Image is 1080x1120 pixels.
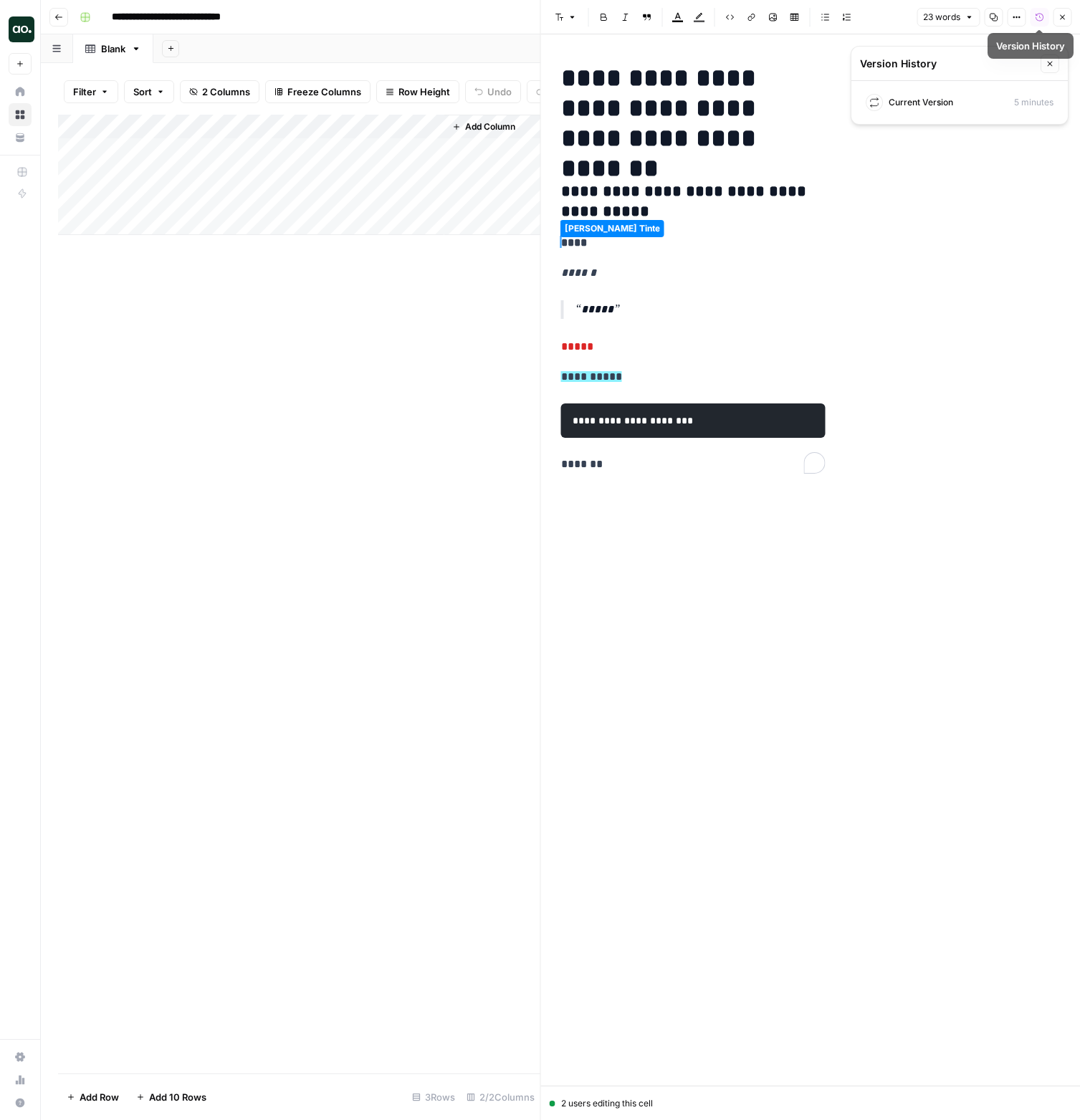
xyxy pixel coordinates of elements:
[101,42,125,56] div: Blank
[64,80,118,103] button: Filter
[287,85,361,99] span: Freeze Columns
[180,80,259,103] button: 2 Columns
[73,34,153,63] a: Blank
[550,1097,1072,1110] div: 2 users editing this cell
[553,57,834,479] div: To enrich screen reader interactions, please activate Accessibility in Grammarly extension settings
[133,85,152,99] span: Sort
[58,1086,128,1109] button: Add Row
[398,85,450,99] span: Row Height
[128,1086,215,1109] button: Add 10 Rows
[265,80,371,103] button: Freeze Columns
[80,1090,119,1104] span: Add Row
[889,96,953,109] span: Current Version
[9,103,32,126] a: Browse
[9,11,32,47] button: Workspace: Airops Tinte N+1
[487,85,512,99] span: Undo
[9,1045,32,1068] a: Settings
[376,80,459,103] button: Row Height
[9,80,32,103] a: Home
[202,85,250,99] span: 2 Columns
[923,11,960,24] span: 23 words
[9,16,34,42] img: Airops Tinte N+1 Logo
[9,126,32,149] a: Your Data
[461,1086,540,1109] div: 2/2 Columns
[9,1068,32,1091] a: Usage
[124,80,174,103] button: Sort
[465,80,521,103] button: Undo
[860,57,1036,71] div: Version History
[465,120,515,133] span: Add Column
[73,85,96,99] span: Filter
[446,118,521,136] button: Add Column
[917,8,980,27] button: 23 words
[9,1091,32,1114] button: Help + Support
[406,1086,461,1109] div: 3 Rows
[1014,96,1053,109] span: 5 minutes
[149,1090,206,1104] span: Add 10 Rows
